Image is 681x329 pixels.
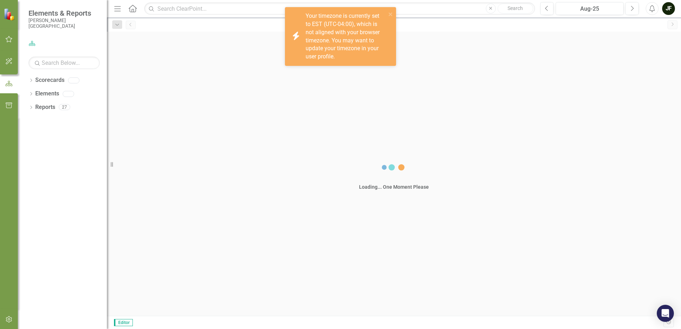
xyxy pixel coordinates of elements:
[144,2,535,15] input: Search ClearPoint...
[28,57,100,69] input: Search Below...
[28,17,100,29] small: [PERSON_NAME][GEOGRAPHIC_DATA]
[558,5,621,13] div: Aug-25
[306,12,386,61] div: Your timezone is currently set to EST (UTC-04:00), which is not aligned with your browser timezon...
[35,103,55,111] a: Reports
[35,90,59,98] a: Elements
[556,2,624,15] button: Aug-25
[359,183,429,190] div: Loading... One Moment Please
[388,10,393,18] button: close
[35,76,64,84] a: Scorecards
[28,9,100,17] span: Elements & Reports
[4,8,16,20] img: ClearPoint Strategy
[662,2,675,15] button: JF
[114,319,133,326] span: Editor
[508,5,523,11] span: Search
[498,4,533,14] button: Search
[657,305,674,322] div: Open Intercom Messenger
[59,104,70,110] div: 27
